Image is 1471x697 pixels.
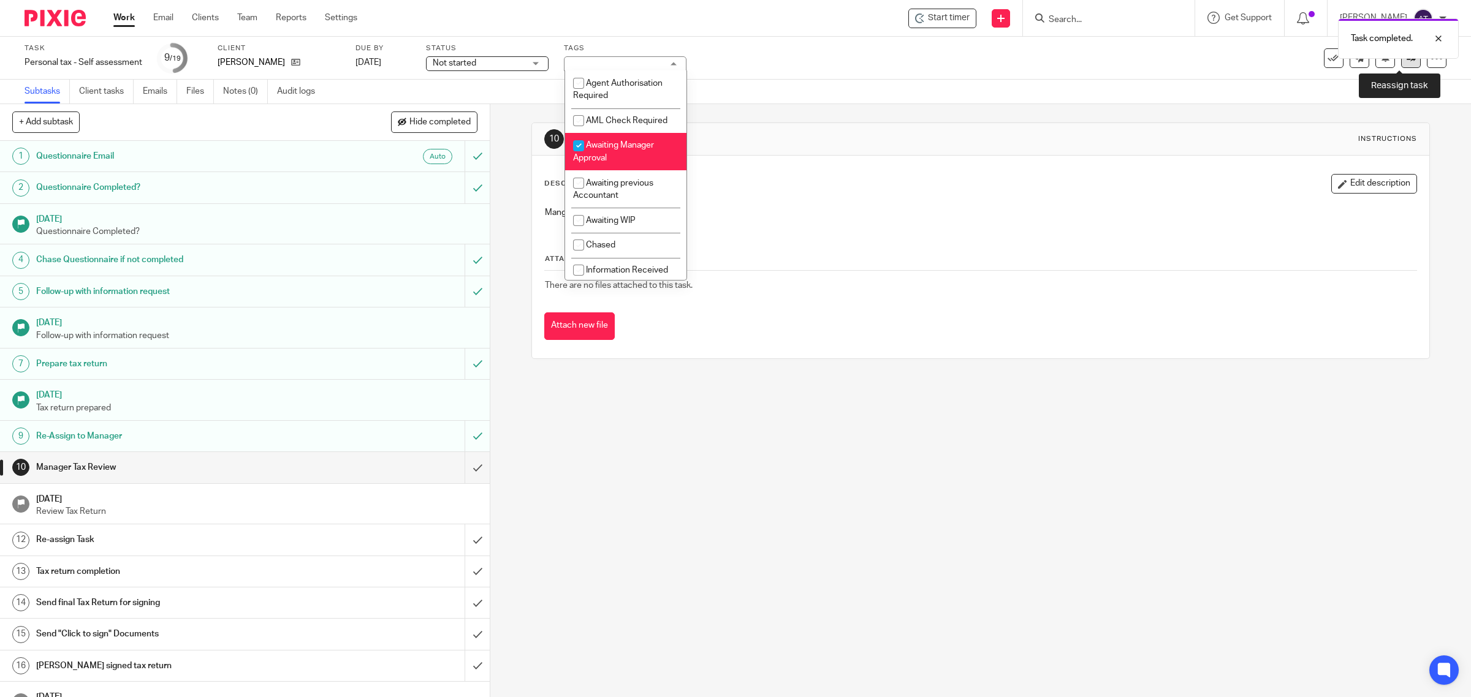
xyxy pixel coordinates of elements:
span: Agent Authorisation Required [573,79,663,100]
div: 15 [12,626,29,643]
a: Files [186,80,214,104]
p: Manger to review tax return [545,206,1417,219]
div: 10 [544,129,564,149]
p: [PERSON_NAME] [218,56,285,69]
span: Awaiting Manager Approval [573,141,654,162]
h1: Questionnaire Completed? [36,178,314,197]
p: Review Tax Return [36,505,477,518]
div: 2 [12,179,29,197]
h1: [DATE] [36,314,477,329]
button: Edit description [1331,174,1417,194]
a: Emails [143,80,177,104]
div: 13 [12,563,29,580]
a: Settings [325,12,357,24]
a: Notes (0) [223,80,268,104]
p: Description [544,179,599,189]
div: 12 [12,532,29,549]
h1: Re-Assign to Manager [36,427,314,445]
div: 5 [12,283,29,300]
label: Status [426,43,549,53]
div: Auto [423,149,452,164]
div: 7 [12,355,29,372]
div: Lauren Purser - Personal tax - Self assessment [908,9,976,28]
h1: [DATE] [36,210,477,225]
span: Awaiting previous Accountant [573,179,653,200]
div: 16 [12,657,29,674]
button: Hide completed [391,111,477,132]
p: Questionnaire Completed? [36,225,477,238]
h1: Manager Tax Review [570,132,1006,145]
span: AML Check Required [586,116,667,125]
div: Instructions [1358,134,1417,144]
span: Not started [433,59,476,67]
span: [DATE] [355,58,381,67]
h1: Tax return completion [36,562,314,581]
span: Chased [586,241,615,249]
a: Subtasks [25,80,70,104]
a: Client tasks [79,80,134,104]
p: Follow-up with information request [36,330,477,342]
p: Tax return prepared [36,402,477,414]
small: /19 [170,55,181,62]
div: 9 [12,428,29,445]
a: Reports [276,12,306,24]
span: There are no files attached to this task. [545,281,693,290]
div: 9 [164,51,181,65]
span: Hide completed [409,118,471,127]
a: Audit logs [277,80,324,104]
h1: Chase Questionnaire if not completed [36,251,314,269]
a: Email [153,12,173,24]
a: Work [113,12,135,24]
div: 14 [12,594,29,611]
h1: [DATE] [36,490,477,505]
label: Tags [564,43,686,53]
button: Attach new file [544,312,615,340]
h1: [DATE] [36,386,477,401]
h1: Follow-up with information request [36,282,314,301]
img: svg%3E [1413,9,1433,28]
a: Team [237,12,257,24]
label: Due by [355,43,411,53]
span: Awaiting WIP [586,216,636,225]
a: Clients [192,12,219,24]
p: Task completed. [1351,32,1413,45]
h1: Send "Click to sign" Documents [36,625,314,643]
h1: Send final Tax Return for signing [36,593,314,612]
div: 10 [12,459,29,476]
div: 4 [12,252,29,269]
h1: Questionnaire Email [36,147,314,165]
label: Client [218,43,340,53]
h1: Manager Tax Review [36,458,314,477]
h1: [PERSON_NAME] signed tax return [36,657,314,675]
img: Pixie [25,10,86,26]
button: + Add subtask [12,111,80,132]
h1: Prepare tax return [36,355,314,373]
div: Personal tax - Self assessment [25,56,142,69]
span: Attachments [545,255,604,262]
h1: Re-assign Task [36,530,314,549]
span: Information Received [586,266,668,274]
label: Task [25,43,142,53]
div: 1 [12,148,29,165]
